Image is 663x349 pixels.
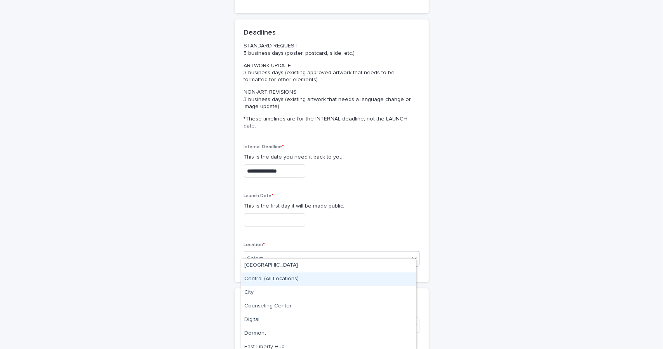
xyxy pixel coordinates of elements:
p: STANDARD REQUEST 5 business days (poster, postcard, slide, etc.) [244,42,416,56]
div: Digital [241,313,416,327]
p: NON-ART REVISIONS 3 business days (existing artwork that needs a language change or image update) [244,89,416,110]
div: Counseling Center [241,300,416,313]
h2: Deadlines [244,29,276,37]
span: Launch Date [244,194,274,198]
div: Select... [247,255,267,263]
div: Central (All Locations) [241,272,416,286]
p: This is the first day it will be made public. [244,202,419,210]
div: City [241,286,416,300]
div: Dormont [241,327,416,340]
p: ARTWORK UPDATE 3 business days (existing approved artwork that needs to be formatted for other el... [244,62,416,84]
span: Internal Deadline [244,145,284,149]
div: Beaver Valley [241,259,416,272]
span: Location [244,243,265,247]
p: This is the date you need it back to you. [244,153,419,161]
p: *These timelines are for the INTERNAL deadline, not the LAUNCH date. [244,115,416,129]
